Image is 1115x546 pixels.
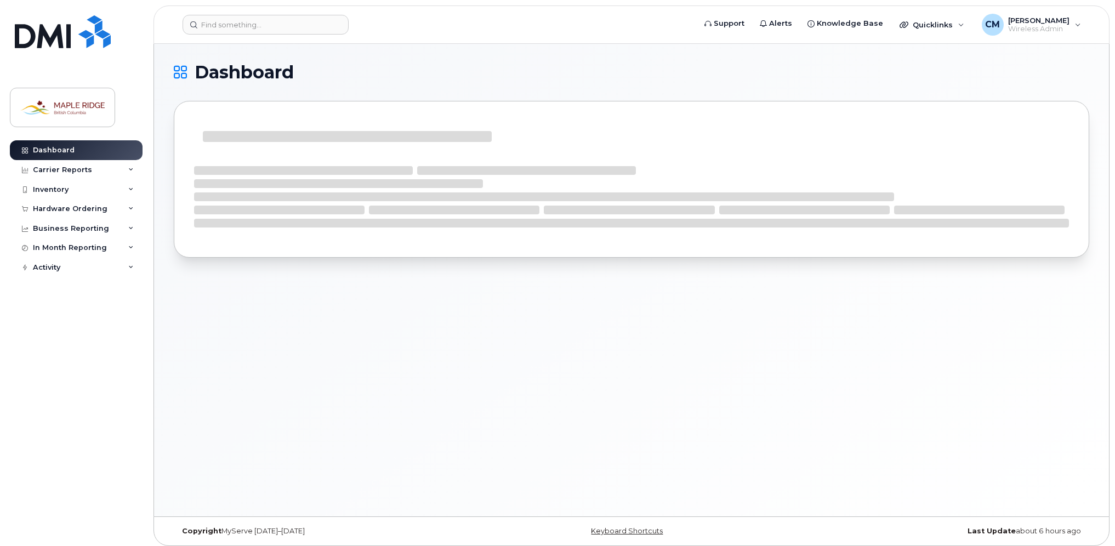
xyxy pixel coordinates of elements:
[968,527,1016,535] strong: Last Update
[182,527,221,535] strong: Copyright
[195,64,294,81] span: Dashboard
[174,527,479,536] div: MyServe [DATE]–[DATE]
[591,527,663,535] a: Keyboard Shortcuts
[784,527,1089,536] div: about 6 hours ago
